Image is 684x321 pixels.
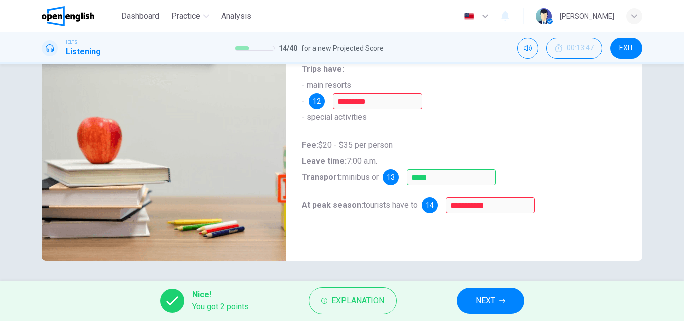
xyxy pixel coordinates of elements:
b: At peak season: [302,200,363,210]
span: 12 [313,98,321,105]
span: tourists have to [302,200,418,210]
button: 00:13:47 [546,38,602,59]
b: Transport: [302,172,342,182]
span: NEXT [476,294,495,308]
input: local refreshments; refreshments [333,93,422,109]
div: [PERSON_NAME] [560,10,614,22]
span: EXIT [619,44,634,52]
span: Dashboard [121,10,159,22]
span: 14 / 40 [279,42,297,54]
span: Explanation [331,294,384,308]
img: OpenEnglish logo [42,6,94,26]
b: Trips have: [302,64,344,74]
a: OpenEnglish logo [42,6,117,26]
h1: Listening [66,46,101,58]
span: $20 - $35 per person 7:00 a.m. minibus or [302,140,393,182]
span: Practice [171,10,200,22]
img: en [463,13,475,20]
span: IELTS [66,39,77,46]
button: Dashboard [117,7,163,25]
div: Hide [546,38,602,59]
span: Nice! [192,289,249,301]
button: Explanation [309,287,397,314]
span: 14 [426,202,434,209]
span: 00:13:47 [567,44,594,52]
span: - main resorts - [302,64,351,106]
span: - special activities [302,112,367,122]
span: You got 2 points [192,301,249,313]
b: Fee: [302,140,318,150]
span: Analysis [221,10,251,22]
input: reserve a seat [446,197,535,213]
button: Practice [167,7,213,25]
b: Leave time: [302,156,347,166]
button: NEXT [457,288,524,314]
img: Profile picture [536,8,552,24]
span: for a new Projected Score [301,42,384,54]
img: Travel [42,17,286,261]
span: 13 [387,174,395,181]
button: Analysis [217,7,255,25]
input: coach; [407,169,496,185]
button: EXIT [610,38,642,59]
div: Mute [517,38,538,59]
